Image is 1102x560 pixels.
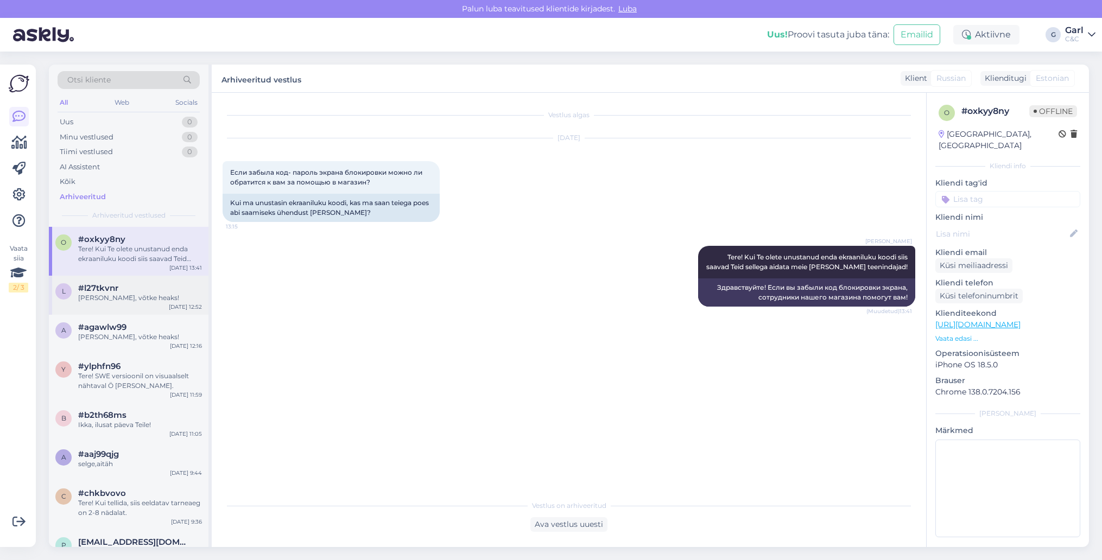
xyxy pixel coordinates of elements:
span: a [61,453,66,461]
span: Offline [1029,105,1077,117]
span: #b2th68ms [78,410,126,420]
div: [DATE] 11:05 [169,430,202,438]
div: [DATE] 9:36 [171,518,202,526]
div: Tiimi vestlused [60,147,113,157]
span: l [62,287,66,295]
input: Lisa tag [935,191,1080,207]
a: [URL][DOMAIN_NAME] [935,320,1021,329]
span: c [61,492,66,500]
span: y [61,365,66,373]
div: [GEOGRAPHIC_DATA], [GEOGRAPHIC_DATA] [939,129,1059,151]
div: Ava vestlus uuesti [530,517,607,532]
div: Kui ma unustasin ekraaniluku koodi, kas ma saan teiega poes abi saamiseks ühendust [PERSON_NAME]? [223,194,440,222]
span: #chkbvovo [78,488,126,498]
div: Tere! Kui Te olete unustanud enda ekraaniluku koodi siis saavad Teid sellega aidata meie [PERSON_... [78,244,202,264]
div: Ikka, ilusat päeva Teile! [78,420,202,430]
div: 0 [182,117,198,128]
div: [PERSON_NAME], võtke heaks! [78,293,202,303]
span: a [61,326,66,334]
div: Aktiivne [953,25,1019,44]
span: #oxkyy8ny [78,234,125,244]
p: Kliendi tag'id [935,177,1080,189]
div: [DATE] 12:52 [169,303,202,311]
span: Estonian [1036,73,1069,84]
div: Uus [60,117,73,128]
span: Russian [936,73,966,84]
div: G [1046,27,1061,42]
span: b [61,414,66,422]
p: Operatsioonisüsteem [935,348,1080,359]
div: 0 [182,147,198,157]
div: Vaata siia [9,244,28,292]
span: Otsi kliente [67,74,111,86]
div: Proovi tasuta juba täna: [767,28,889,41]
div: Küsi telefoninumbrit [935,289,1023,303]
div: Klienditugi [980,73,1027,84]
p: Kliendi email [935,247,1080,258]
input: Lisa nimi [936,228,1068,240]
div: Здравствуйте! Если вы забыли код блокировки экрана, сотрудники нашего магазина помогут вам! [698,278,915,307]
label: Arhiveeritud vestlus [221,71,301,86]
div: 0 [182,132,198,143]
p: Kliendi nimi [935,212,1080,223]
p: Kliendi telefon [935,277,1080,289]
b: Uus! [767,29,788,40]
div: AI Assistent [60,162,100,173]
span: #l27tkvnr [78,283,118,293]
span: 13:15 [226,222,267,231]
p: Chrome 138.0.7204.156 [935,386,1080,398]
div: All [58,96,70,110]
div: Vestlus algas [223,110,915,120]
span: [PERSON_NAME] [865,237,912,245]
span: (Muudetud) 13:41 [866,307,912,315]
div: Web [112,96,131,110]
a: GarlC&C [1065,26,1095,43]
span: o [944,109,949,117]
div: 2 / 3 [9,283,28,292]
p: Vaata edasi ... [935,334,1080,343]
div: Garl [1065,26,1084,35]
div: [DATE] 12:16 [170,342,202,350]
div: [PERSON_NAME], võtke heaks! [78,332,202,342]
p: Brauser [935,375,1080,386]
span: #agawlw99 [78,322,126,332]
div: Arhiveeritud [60,192,106,202]
span: Tere! Kui Te olete unustanud enda ekraaniluku koodi siis saavad Teid sellega aidata meie [PERSON_... [706,253,909,271]
div: Kliendi info [935,161,1080,171]
span: #ylphfn96 [78,361,121,371]
img: Askly Logo [9,73,29,94]
span: Arhiveeritud vestlused [92,211,166,220]
p: iPhone OS 18.5.0 [935,359,1080,371]
div: C&C [1065,35,1084,43]
div: [DATE] [223,133,915,143]
div: [DATE] 13:41 [169,264,202,272]
button: Emailid [894,24,940,45]
div: Tere! SWE versioonil on visuaalselt nähtaval Ö [PERSON_NAME]. [78,371,202,391]
span: Luba [615,4,640,14]
div: Küsi meiliaadressi [935,258,1012,273]
div: selge,aitäh [78,459,202,469]
span: Если забыла код- пароль экрана блокировки можно ли обратится к вам за помощью в магазин? [230,168,424,186]
p: Märkmed [935,425,1080,436]
div: Tere! Kui tellida, siis eeldatav tarneaeg on 2-8 nädalat. [78,498,202,518]
div: [DATE] 11:59 [170,391,202,399]
div: # oxkyy8ny [961,105,1029,118]
p: Klienditeekond [935,308,1080,319]
div: [PERSON_NAME] [935,409,1080,418]
span: p [61,541,66,549]
span: #aaj99qjg [78,449,119,459]
span: Vestlus on arhiveeritud [532,501,606,511]
span: paatkadri@gmail.com [78,537,191,547]
div: [DATE] 9:44 [170,469,202,477]
span: o [61,238,66,246]
div: Kõik [60,176,75,187]
div: Minu vestlused [60,132,113,143]
div: Socials [173,96,200,110]
div: Klient [901,73,927,84]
